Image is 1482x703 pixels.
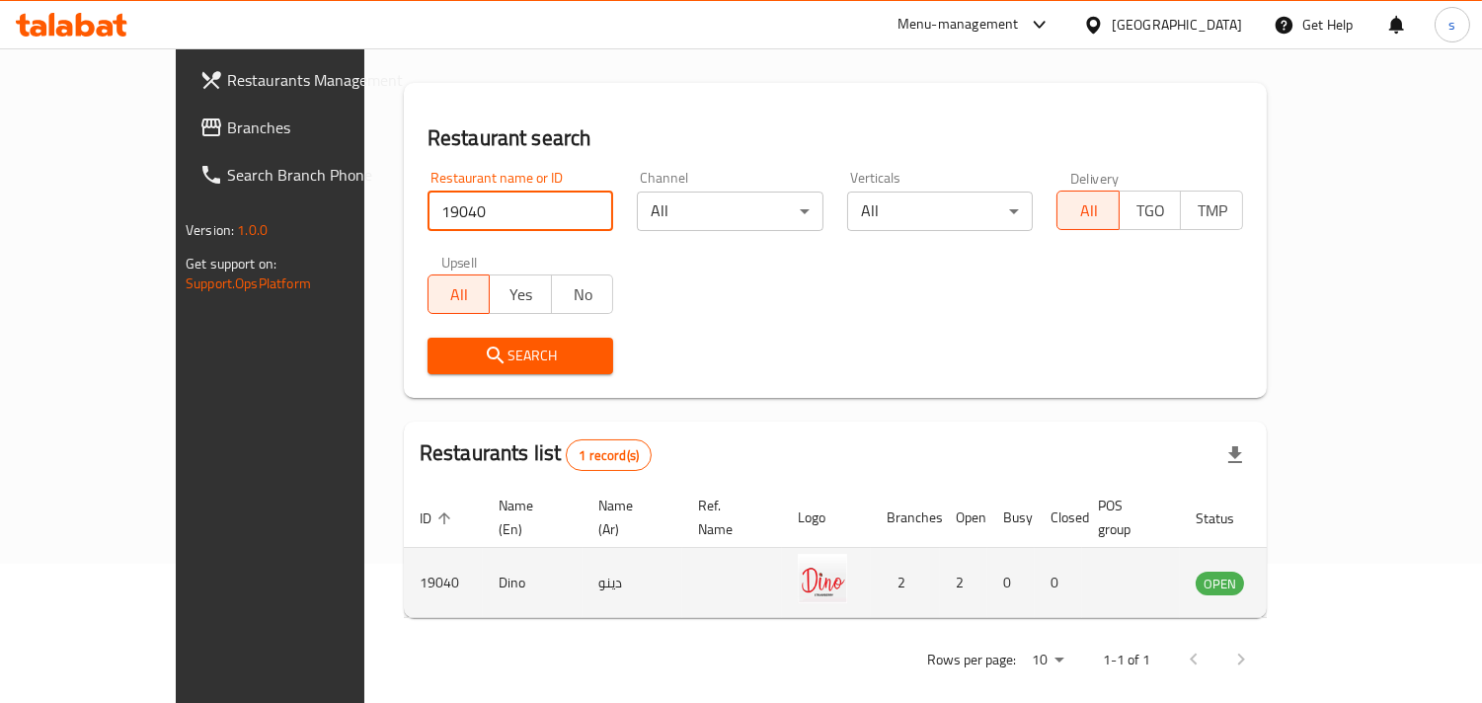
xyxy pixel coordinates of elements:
span: Version: [186,217,234,243]
div: Menu-management [897,13,1019,37]
label: Upsell [441,255,478,269]
th: Open [940,488,987,548]
span: 1 record(s) [567,446,651,465]
button: Yes [489,274,552,314]
button: No [551,274,614,314]
span: Name (Ar) [598,494,659,541]
a: Search Branch Phone [184,151,424,198]
td: 0 [1035,548,1082,618]
input: Search for restaurant name or ID.. [428,192,614,231]
p: Rows per page: [927,648,1016,672]
a: Branches [184,104,424,151]
button: TMP [1180,191,1243,230]
span: Search [443,344,598,368]
a: Support.OpsPlatform [186,271,311,296]
th: Logo [782,488,871,548]
div: Export file [1211,431,1259,479]
a: Restaurants Management [184,56,424,104]
span: Get support on: [186,251,276,276]
span: Search Branch Phone [227,163,408,187]
th: Branches [871,488,940,548]
button: TGO [1119,191,1182,230]
div: All [637,192,823,231]
img: Dino [798,554,847,603]
span: TGO [1128,196,1174,225]
td: 2 [940,548,987,618]
span: Restaurants Management [227,68,408,92]
h2: Restaurant search [428,123,1243,153]
td: 2 [871,548,940,618]
div: OPEN [1196,572,1244,595]
button: All [428,274,491,314]
span: Branches [227,116,408,139]
div: Rows per page: [1024,646,1071,675]
span: s [1448,14,1455,36]
th: Closed [1035,488,1082,548]
span: ID [420,507,457,530]
span: All [436,280,483,309]
table: enhanced table [404,488,1352,618]
div: [GEOGRAPHIC_DATA] [1112,14,1242,36]
h2: Restaurants list [420,438,652,471]
p: 1-1 of 1 [1103,648,1150,672]
label: Delivery [1070,171,1120,185]
span: No [560,280,606,309]
span: POS group [1098,494,1156,541]
td: 0 [987,548,1035,618]
span: 1.0.0 [237,217,268,243]
span: Status [1196,507,1260,530]
div: Total records count [566,439,652,471]
span: TMP [1189,196,1235,225]
span: Yes [498,280,544,309]
td: Dino [483,548,583,618]
button: Search [428,338,614,374]
td: 19040 [404,548,483,618]
span: Name (En) [499,494,559,541]
button: All [1056,191,1120,230]
span: All [1065,196,1112,225]
div: All [847,192,1034,231]
span: Ref. Name [698,494,758,541]
td: دينو [583,548,682,618]
span: OPEN [1196,573,1244,595]
th: Busy [987,488,1035,548]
